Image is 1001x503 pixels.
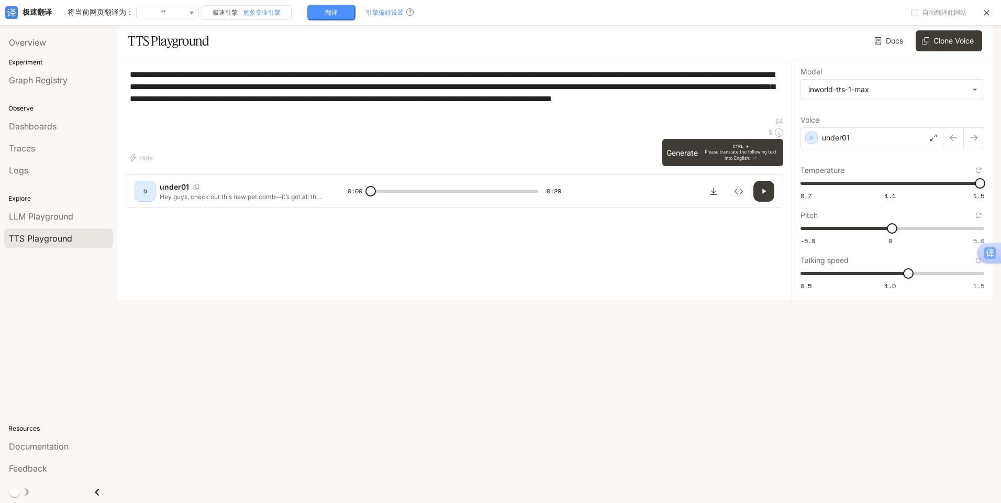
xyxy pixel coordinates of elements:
font: 5.0 [973,236,984,245]
font: Talking speed [800,256,849,265]
font: TTS Playground [128,33,209,49]
button: GenerateCTRL +Please translate the following text into English: ⏎ [662,139,783,166]
font: Please translate the following text into English: ⏎ [705,150,776,161]
font: Generate [666,148,698,157]
button: Inspect [728,181,749,202]
div: inworld-tts-1-max [801,80,984,100]
font: Hide [139,154,153,162]
font: 64 [775,117,783,125]
font: 0:00 [348,187,362,195]
font: 1.1 [885,191,896,200]
p: Hey guys, check out this new pet comb—it’s got all the best parts from the old ones, y’know? It d... [160,192,322,201]
font: Docs [886,36,903,45]
button: Hide [126,149,159,166]
font: D [143,188,147,194]
font: 1.0 [885,281,896,290]
font: Clone Voice [933,36,974,45]
font: Pitch [800,211,818,220]
font: under01 [822,133,850,142]
font: CTRL + [733,144,749,149]
button: Reset to default [973,255,984,266]
font: Voice [800,115,819,124]
font: inworld-tts-1-max [808,85,869,94]
a: Docs [872,30,907,51]
span: 0:29 [547,186,561,196]
font: Model [800,67,822,76]
button: Reset to default [973,210,984,221]
font: 0.7 [800,191,811,200]
font: 1.5 [973,281,984,290]
font: 0.5 [800,281,811,290]
button: Download audio [703,181,724,202]
font: 0 [888,236,892,245]
font: 1.5 [973,191,984,200]
button: Reset to default [973,165,984,176]
font: $ [769,128,773,136]
button: Copy Voice ID [189,184,204,190]
font: -5.0 [800,236,815,245]
button: Clone Voice [916,30,982,51]
font: Temperature [800,166,844,174]
p: under01 [160,182,189,192]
